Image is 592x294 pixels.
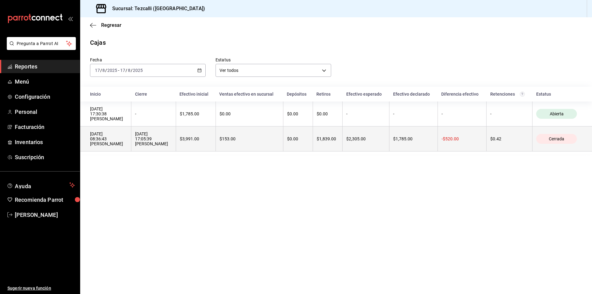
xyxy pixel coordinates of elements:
div: $2,305.00 [346,136,385,141]
div: Retiros [316,92,339,97]
div: Cierre [135,92,172,97]
input: -- [102,68,105,73]
div: Retenciones [490,92,529,97]
div: $0.00 [287,111,309,116]
svg: Total de retenciones de propinas registradas [520,92,525,97]
span: Configuración [15,93,75,101]
div: Efectivo inicial [179,92,212,97]
span: Suscripción [15,153,75,161]
span: Regresar [101,22,121,28]
span: / [100,68,102,73]
span: Pregunta a Parrot AI [17,40,66,47]
div: $3,991.00 [180,136,212,141]
input: -- [128,68,131,73]
span: Recomienda Parrot [15,196,75,204]
a: Pregunta a Parrot AI [4,45,76,51]
span: Sugerir nueva función [7,285,75,292]
span: Reportes [15,62,75,71]
div: $0.00 [317,111,339,116]
div: Inicio [90,92,128,97]
input: ---- [133,68,143,73]
div: - [442,111,483,116]
span: Cerrada [546,136,567,141]
div: Diferencia efectivo [441,92,483,97]
div: Depósitos [287,92,309,97]
div: [DATE] 08:36:43 [PERSON_NAME] [90,131,127,146]
div: Estatus [536,92,582,97]
span: Abierta [547,111,566,116]
div: - [490,111,528,116]
span: Inventarios [15,138,75,146]
div: Cajas [90,38,106,47]
span: Personal [15,108,75,116]
input: -- [95,68,100,73]
div: - [346,111,385,116]
label: Fecha [90,58,206,62]
div: Efectivo declarado [393,92,434,97]
div: $0.42 [490,136,528,141]
button: open_drawer_menu [68,16,73,21]
div: $153.00 [220,136,279,141]
input: -- [120,68,125,73]
div: - [135,111,172,116]
div: -$520.00 [442,136,483,141]
span: / [125,68,127,73]
h3: Sucursal: Tezcalli ([GEOGRAPHIC_DATA]) [107,5,205,12]
div: $1,785.00 [180,111,212,116]
span: Ayuda [15,181,67,189]
div: Efectivo esperado [346,92,386,97]
span: [PERSON_NAME] [15,211,75,219]
div: [DATE] 17:30:38 [PERSON_NAME] [90,106,127,121]
span: / [105,68,107,73]
span: Menú [15,77,75,86]
button: Regresar [90,22,121,28]
div: $0.00 [220,111,279,116]
div: $0.00 [287,136,309,141]
div: - [393,111,434,116]
div: $1,785.00 [393,136,434,141]
span: - [118,68,119,73]
label: Estatus [216,58,331,62]
div: $1,839.00 [317,136,339,141]
div: [DATE] 17:05:39 [PERSON_NAME] [135,131,172,146]
div: Ventas efectivo en sucursal [219,92,279,97]
span: Facturación [15,123,75,131]
input: ---- [107,68,117,73]
button: Pregunta a Parrot AI [7,37,76,50]
span: / [131,68,133,73]
div: Ver todos [216,64,331,77]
